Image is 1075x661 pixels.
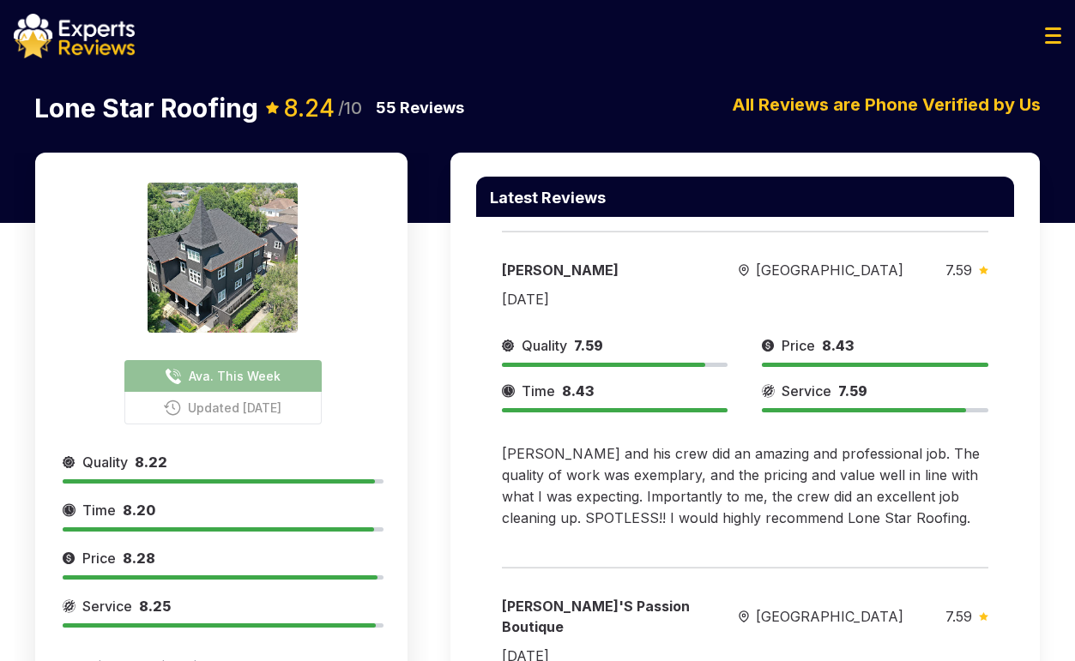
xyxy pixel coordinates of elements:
[502,260,697,280] div: [PERSON_NAME]
[979,266,988,274] img: slider icon
[124,360,322,392] button: Ava. This Week
[711,92,1061,117] p: All Reviews are Phone Verified by Us
[63,548,75,568] img: slider icon
[63,500,75,520] img: slider icon
[739,610,749,623] img: slider icon
[522,335,567,356] span: Quality
[188,399,281,417] span: Updated [DATE]
[502,445,980,526] span: [PERSON_NAME] and his crew did an amazing and professional job. The quality of work was exemplary...
[123,502,155,519] span: 8.20
[782,335,815,356] span: Price
[756,606,903,627] span: [GEOGRAPHIC_DATA]
[82,596,132,616] span: Service
[502,596,697,637] div: [PERSON_NAME]'s Passion Boutique
[574,337,603,354] span: 7.59
[502,381,515,401] img: slider icon
[82,500,116,520] span: Time
[502,335,515,356] img: slider icon
[376,99,396,117] span: 55
[838,382,867,400] span: 7.59
[562,382,594,400] span: 8.43
[34,95,258,121] p: Lone Star Roofing
[124,392,322,424] button: Updated [DATE]
[1045,27,1061,44] img: Menu Icon
[63,452,75,472] img: slider icon
[63,596,75,616] img: slider icon
[283,93,335,123] span: 8.24
[522,381,555,401] span: Time
[164,400,181,416] img: buttonPhoneIcon
[762,335,775,356] img: slider icon
[945,608,972,625] span: 7.59
[979,612,988,621] img: slider icon
[135,454,167,471] span: 8.22
[502,289,549,309] div: [DATE]
[338,99,362,117] span: /10
[165,368,182,385] img: buttonPhoneIcon
[376,96,464,120] p: Reviews
[822,337,854,354] span: 8.43
[945,261,972,279] span: 7.59
[148,183,298,333] img: expert image
[82,548,116,568] span: Price
[14,14,135,58] img: logo
[762,381,775,401] img: slider icon
[756,260,903,280] span: [GEOGRAPHIC_DATA]
[123,550,155,567] span: 8.28
[139,598,171,615] span: 8.25
[739,264,749,277] img: slider icon
[189,367,281,385] span: Ava. This Week
[82,452,128,472] span: Quality
[782,381,831,401] span: Service
[490,190,606,206] p: Latest Reviews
